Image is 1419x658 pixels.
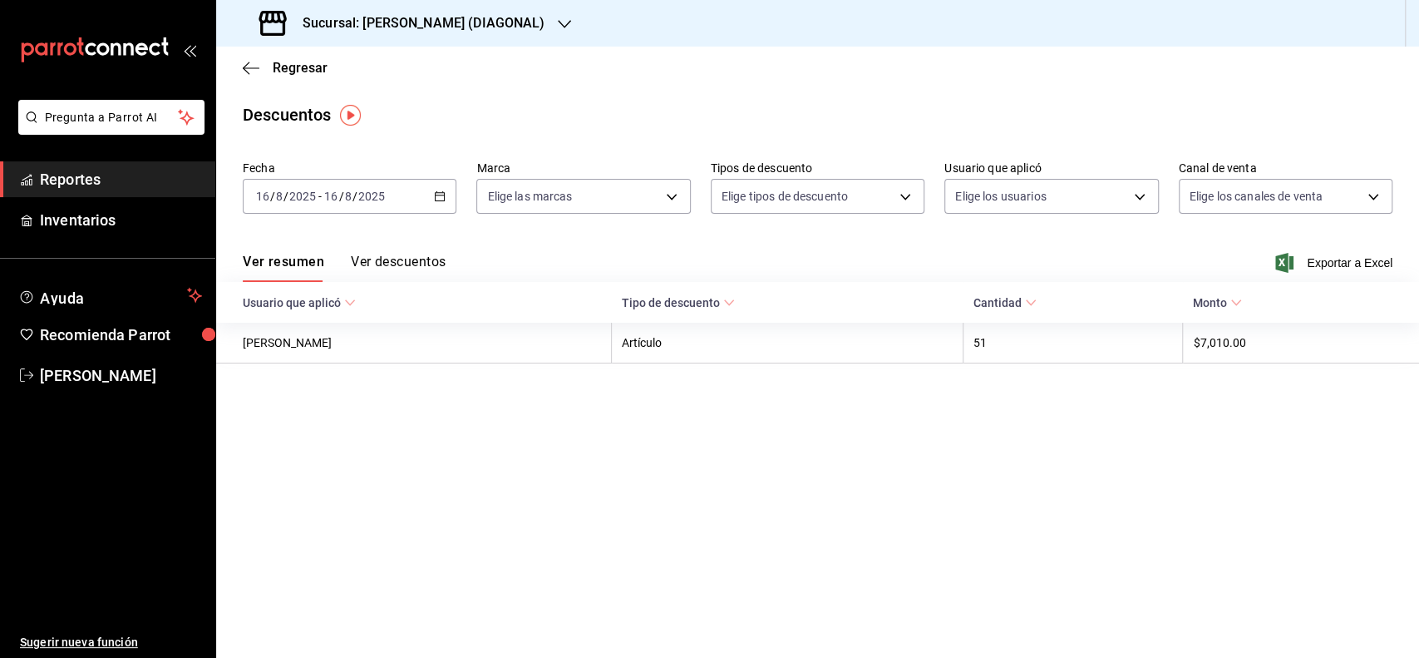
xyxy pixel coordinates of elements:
span: Elige los usuarios [955,188,1046,205]
span: Ayuda [40,285,180,305]
label: Tipos de descuento [711,162,924,174]
span: Elige las marcas [487,188,572,205]
input: -- [275,190,283,203]
input: -- [255,190,270,203]
div: Descuentos [243,102,331,127]
span: Inventarios [40,209,202,231]
span: - [318,190,322,203]
div: navigation tabs [243,254,446,282]
label: Canal de venta [1179,162,1392,174]
th: $7,010.00 [1183,323,1419,364]
button: Ver resumen [243,254,324,282]
button: Ver descuentos [351,254,446,282]
input: ---- [288,190,317,203]
span: Elige los canales de venta [1190,188,1323,205]
span: Monto [1193,296,1242,309]
label: Fecha [243,162,456,174]
span: Reportes [40,168,202,190]
input: -- [323,190,338,203]
input: ---- [357,190,386,203]
h3: Sucursal: [PERSON_NAME] (DIAGONAL) [289,13,544,33]
span: Sugerir nueva función [20,634,202,651]
th: 51 [963,323,1183,364]
span: Regresar [273,60,328,76]
input: -- [344,190,352,203]
button: Exportar a Excel [1279,253,1392,273]
span: / [352,190,357,203]
span: Recomienda Parrot [40,324,202,346]
span: / [283,190,288,203]
span: [PERSON_NAME] [40,364,202,387]
button: Pregunta a Parrot AI [18,100,204,135]
label: Usuario que aplicó [944,162,1158,174]
span: / [338,190,343,203]
span: Elige tipos de descuento [722,188,848,205]
th: Artículo [612,323,963,364]
button: Regresar [243,60,328,76]
th: [PERSON_NAME] [216,323,612,364]
label: Marca [476,162,690,174]
span: Usuario que aplicó [243,296,356,309]
span: Cantidad [973,296,1037,309]
button: open_drawer_menu [183,43,196,57]
a: Pregunta a Parrot AI [12,121,204,138]
span: / [270,190,275,203]
img: Tooltip marker [340,105,361,126]
span: Tipo de descuento [622,296,735,309]
span: Pregunta a Parrot AI [45,109,179,126]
